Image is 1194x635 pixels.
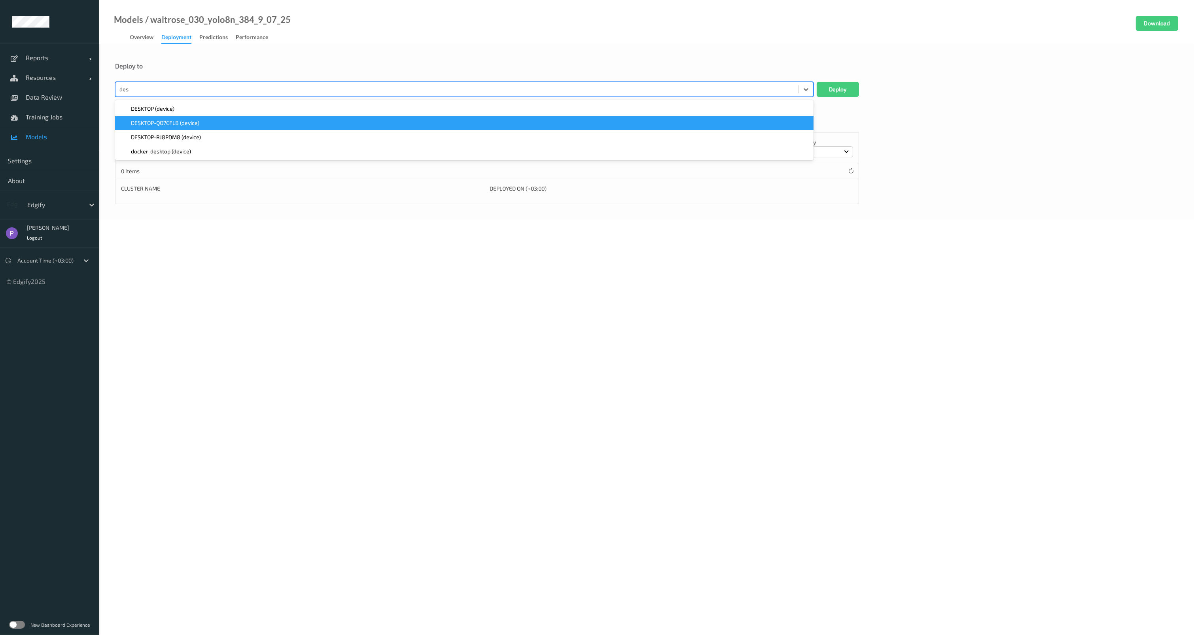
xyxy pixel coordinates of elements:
div: Deployed on (+03:00) [490,185,853,193]
div: / waitrose_030_yolo8n_384_9_07_25 [143,16,291,24]
div: Deployment [161,33,191,44]
span: DESKTOP-QO7CFLB (device) [131,119,199,127]
div: Predictions [199,33,228,43]
div: Deploy to [115,62,1178,70]
button: Download [1136,16,1178,31]
a: Overview [130,32,161,43]
a: Models [114,16,143,24]
a: Deployment [161,32,199,44]
p: 0 Items [121,167,180,175]
div: Overview [130,33,153,43]
a: Performance [236,32,276,43]
span: DESKTOP-RJ8PDM8 (device) [131,133,201,141]
button: Deploy [817,82,859,97]
div: Cluster Name [121,185,484,193]
span: DESKTOP (device) [131,105,174,113]
a: Predictions [199,32,236,43]
span: docker-desktop (device) [131,147,191,155]
div: Performance [236,33,268,43]
p: Sort by [798,138,853,146]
